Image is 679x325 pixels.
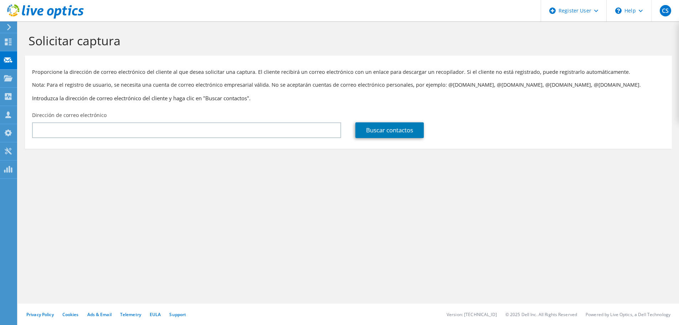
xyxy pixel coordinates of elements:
[660,5,671,16] span: CS
[62,311,79,318] a: Cookies
[150,311,161,318] a: EULA
[505,311,577,318] li: © 2025 Dell Inc. All Rights Reserved
[355,122,424,138] a: Buscar contactos
[586,311,670,318] li: Powered by Live Optics, a Dell Technology
[32,112,107,119] label: Dirección de correo electrónico
[615,7,622,14] svg: \n
[87,311,112,318] a: Ads & Email
[32,81,665,89] p: Nota: Para el registro de usuario, se necesita una cuenta de correo electrónico empresarial válid...
[32,68,665,76] p: Proporcione la dirección de correo electrónico del cliente al que desea solicitar una captura. El...
[29,33,665,48] h1: Solicitar captura
[26,311,54,318] a: Privacy Policy
[32,94,665,102] h3: Introduzca la dirección de correo electrónico del cliente y haga clic en "Buscar contactos".
[120,311,141,318] a: Telemetry
[447,311,497,318] li: Version: [TECHNICAL_ID]
[169,311,186,318] a: Support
